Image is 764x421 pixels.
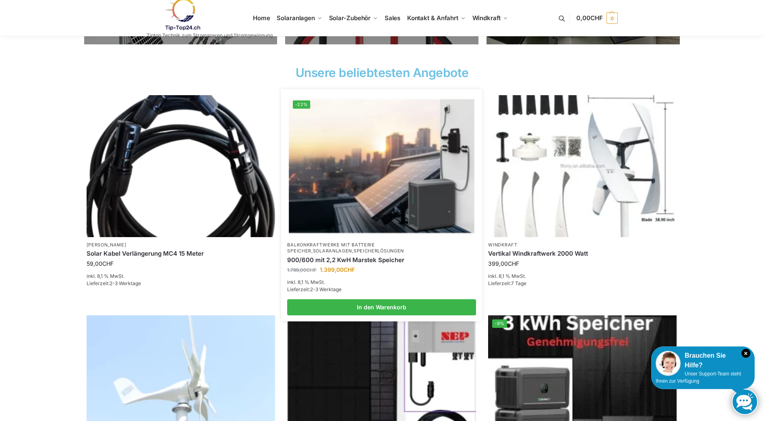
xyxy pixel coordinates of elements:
span: Lieferzeit: [87,280,141,286]
a: Windkraft [488,242,517,248]
a: Vertikal Windkraftwerk 2000 Watt [488,250,677,258]
img: Home 5 [87,95,275,237]
img: Customer service [656,351,681,376]
a: -22%Balkonkraftwerk mit Marstek Speicher [289,96,474,236]
span: Windkraft [472,14,501,22]
span: 0,00 [576,14,603,22]
span: CHF [508,260,519,267]
a: Balkonkraftwerke mit Batterie Speicher [287,242,375,254]
bdi: 399,00 [488,260,519,267]
span: Lieferzeit: [488,280,526,286]
span: 7 Tage [511,280,526,286]
p: inkl. 8,1 % MwSt. [287,279,476,286]
span: CHF [306,267,317,273]
bdi: 1.399,00 [320,266,355,273]
span: Solaranlagen [277,14,315,22]
span: Kontakt & Anfahrt [407,14,458,22]
a: [PERSON_NAME] [87,242,126,248]
a: Solaranlagen [313,248,352,254]
a: Speicherlösungen [354,248,404,254]
h2: Unsere beliebtesten Angebote [84,67,680,79]
i: Schließen [741,349,750,358]
span: Lieferzeit: [287,286,342,292]
span: 2-3 Werktage [110,280,141,286]
span: 0 [607,13,618,24]
img: Home 6 [289,96,474,236]
bdi: 1.799,00 [287,267,317,273]
a: Vertikal Windrad [488,95,677,237]
p: inkl. 8,1 % MwSt. [87,273,275,280]
a: In den Warenkorb legen: „900/600 mit 2,2 KwH Marstek Speicher“ [287,299,476,315]
p: inkl. 8,1 % MwSt. [488,273,677,280]
p: , , [287,242,476,254]
a: Solar Kabel Verlängerung MC4 15 Meter [87,250,275,258]
div: Brauchen Sie Hilfe? [656,351,750,370]
span: CHF [102,260,114,267]
span: CHF [590,14,603,22]
a: 0,00CHF 0 [576,6,617,30]
span: 2-3 Werktage [310,286,342,292]
p: Tiptop Technik zum Stromsparen und Stromgewinnung [147,33,273,38]
bdi: 59,00 [87,260,114,267]
a: Solar-Verlängerungskabel [87,95,275,237]
span: CHF [344,266,355,273]
span: Solar-Zubehör [329,14,371,22]
span: Unser Support-Team steht Ihnen zur Verfügung [656,371,741,384]
span: Sales [385,14,401,22]
a: 900/600 mit 2,2 KwH Marstek Speicher [287,256,476,264]
img: Home 7 [488,95,677,237]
